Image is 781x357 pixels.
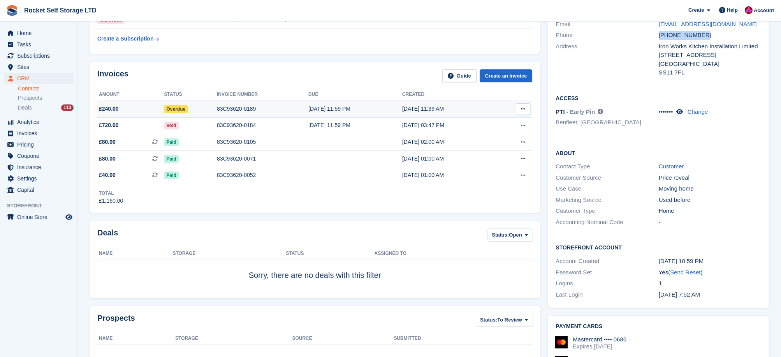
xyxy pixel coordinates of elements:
div: - [659,218,762,227]
th: Due [308,88,402,101]
span: CRM [17,73,64,84]
span: Paid [164,155,178,163]
a: menu [4,28,74,39]
th: Amount [97,88,164,101]
th: Name [97,247,173,260]
span: Coupons [17,150,64,161]
img: Mastercard Logo [555,336,568,348]
span: Paid [164,138,178,146]
a: Change [688,108,708,115]
div: [DATE] 11:39 AM [402,105,496,113]
img: stora-icon-8386f47178a22dfd0bd8f6a31ec36ba5ce8667c1dd55bd0f319d3a0aa187defe.svg [6,5,18,16]
div: Price reveal [659,173,762,182]
h2: About [556,149,762,157]
button: Status: To Review [476,314,532,327]
a: menu [4,184,74,195]
h2: Deals [97,228,118,243]
div: [GEOGRAPHIC_DATA] [659,60,762,69]
img: Lee Tresadern [745,6,753,14]
div: SS11 7FL [659,68,762,77]
th: Storage [173,247,286,260]
a: Preview store [64,212,74,222]
button: Status: Open [487,228,532,241]
li: Benfleet, [GEOGRAPHIC_DATA]. [556,118,658,127]
a: menu [4,39,74,50]
div: 83C93620-0105 [217,138,308,146]
th: Created [402,88,496,101]
span: Create [688,6,704,14]
div: 1 [659,279,762,288]
div: 83C93620-0071 [217,155,308,163]
span: Tasks [17,39,64,50]
span: Subscriptions [17,50,64,61]
span: ( ) [668,269,702,276]
div: Iron Works Kitchen Installation Limited [659,42,762,51]
div: [DATE] 01:00 AM [402,171,496,179]
a: menu [4,162,74,173]
a: Create an Invoice [480,69,533,82]
div: Home [659,207,762,216]
h2: Payment cards [556,323,762,330]
th: Status [164,88,216,101]
div: 113 [61,104,74,111]
div: [DATE] 01:00 AM [402,155,496,163]
span: Help [727,6,738,14]
div: Address [556,42,658,77]
div: Expires [DATE] [573,343,626,350]
div: £1,160.00 [99,197,123,205]
a: Guide [442,69,477,82]
div: [DATE] 03:47 PM [402,121,496,129]
div: Marketing Source [556,196,658,205]
div: Contact Type [556,162,658,171]
a: menu [4,117,74,127]
span: Overdue [164,105,188,113]
a: Customer [659,163,684,170]
span: PTI [556,108,565,115]
a: menu [4,73,74,84]
span: - Early Pin [566,108,595,115]
a: Deals 113 [18,104,74,112]
div: Total [99,190,123,197]
span: Capital [17,184,64,195]
div: 83C93620-0189 [217,105,308,113]
div: [DATE] 02:00 AM [402,138,496,146]
a: Contacts [18,85,74,92]
th: Storage [175,332,292,345]
div: Phone [556,31,658,40]
div: 83C93620-0052 [217,171,308,179]
span: £80.00 [99,155,116,163]
h2: Access [556,94,762,102]
th: Invoice number [217,88,308,101]
span: £240.00 [99,105,119,113]
span: Open [509,231,522,239]
div: [DATE] 11:59 PM [308,121,402,129]
time: 2025-02-13 07:52:19 UTC [659,291,700,298]
span: Sites [17,62,64,72]
a: menu [4,50,74,61]
span: Sorry, there are no deals with this filter [249,271,381,279]
span: Settings [17,173,64,184]
div: Create a Subscription [97,35,154,43]
span: ••••••• [659,108,673,115]
div: Used before [659,196,762,205]
div: Accounting Nominal Code [556,218,658,227]
a: menu [4,212,74,223]
h2: Storefront Account [556,243,762,251]
a: menu [4,150,74,161]
th: Status [286,247,374,260]
span: Pricing [17,139,64,150]
span: Home [17,28,64,39]
h2: Prospects [97,314,135,328]
div: [DATE] 11:59 PM [308,105,402,113]
img: icon-info-grey-7440780725fd019a000dd9b08b2336e03edf1995a4989e88bcd33f0948082b44.svg [598,109,603,114]
th: Assigned to [375,247,533,260]
div: [PHONE_NUMBER] [659,31,762,40]
th: Source [292,332,394,345]
a: Create a Subscription [97,32,159,46]
div: Use Case [556,184,658,193]
span: £40.00 [99,171,116,179]
span: £720.00 [99,121,119,129]
span: Paid [164,171,178,179]
div: Customer Type [556,207,658,216]
span: Deals [18,104,32,111]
